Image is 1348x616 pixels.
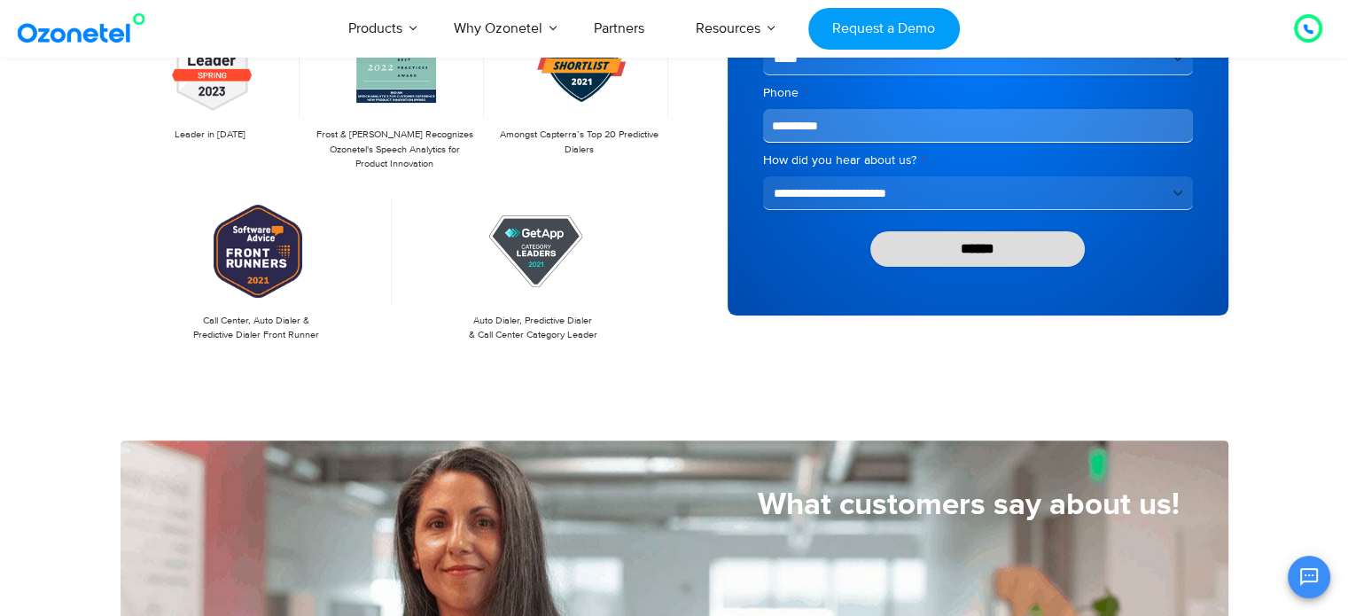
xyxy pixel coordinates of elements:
p: Frost & [PERSON_NAME] Recognizes Ozonetel's Speech Analytics for Product Innovation [314,128,475,172]
a: Request a Demo [808,8,960,50]
p: Auto Dialer, Predictive Dialer & Call Center Category Leader [406,314,660,343]
p: Amongst Capterra’s Top 20 Predictive Dialers [498,128,659,157]
label: How did you hear about us? [763,152,1193,169]
p: Call Center, Auto Dialer & Predictive Dialer Front Runner [129,314,384,343]
button: Open chat [1288,556,1330,598]
p: Leader in [DATE] [129,128,291,143]
label: Phone [763,84,1193,102]
h5: What customers say about us! [121,489,1180,520]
